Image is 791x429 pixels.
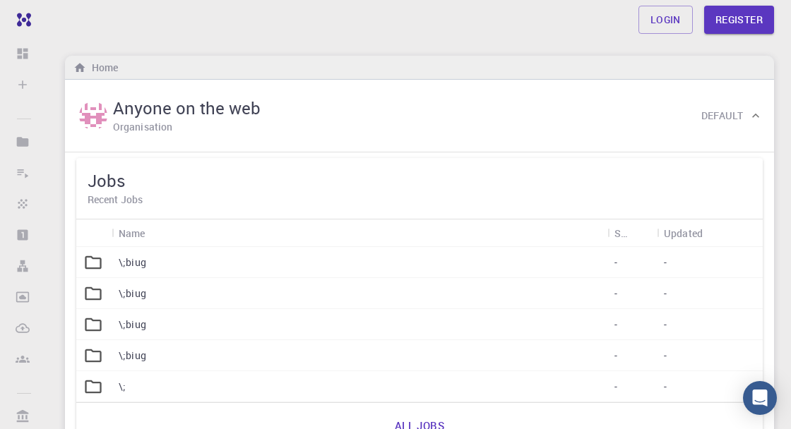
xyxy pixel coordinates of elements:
[88,192,751,207] h6: Recent Jobs
[664,219,703,247] div: Updated
[112,219,607,247] div: Name
[113,97,261,119] h5: Anyone on the web
[119,219,145,247] div: Name
[703,222,725,244] button: Sort
[119,286,146,301] p: \;biug
[113,119,172,135] h6: Organisation
[664,286,667,301] p: -
[743,381,777,415] div: Open Intercom Messenger
[71,60,121,75] nav: breadcrumb
[664,255,667,270] p: -
[65,80,774,152] div: Anyone on the webAnyone on the webOrganisationDefault
[701,108,743,123] h6: Default
[119,255,146,270] p: \;biug
[607,219,657,247] div: Status
[88,169,751,192] h5: Jobs
[79,102,107,130] img: Anyone on the web
[664,380,667,394] p: -
[664,318,667,332] p: -
[119,380,126,394] p: \;
[119,349,146,363] p: \;biug
[11,13,31,27] img: logo
[638,6,693,34] a: Login
[614,318,617,332] p: -
[119,318,146,332] p: \;biug
[614,286,617,301] p: -
[86,60,118,75] h6: Home
[614,380,617,394] p: -
[657,219,763,247] div: Updated
[704,6,774,34] a: Register
[614,255,617,270] p: -
[664,349,667,363] p: -
[614,219,627,247] div: Status
[627,222,650,244] button: Sort
[145,222,168,244] button: Sort
[614,349,617,363] p: -
[76,219,112,247] div: Icon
